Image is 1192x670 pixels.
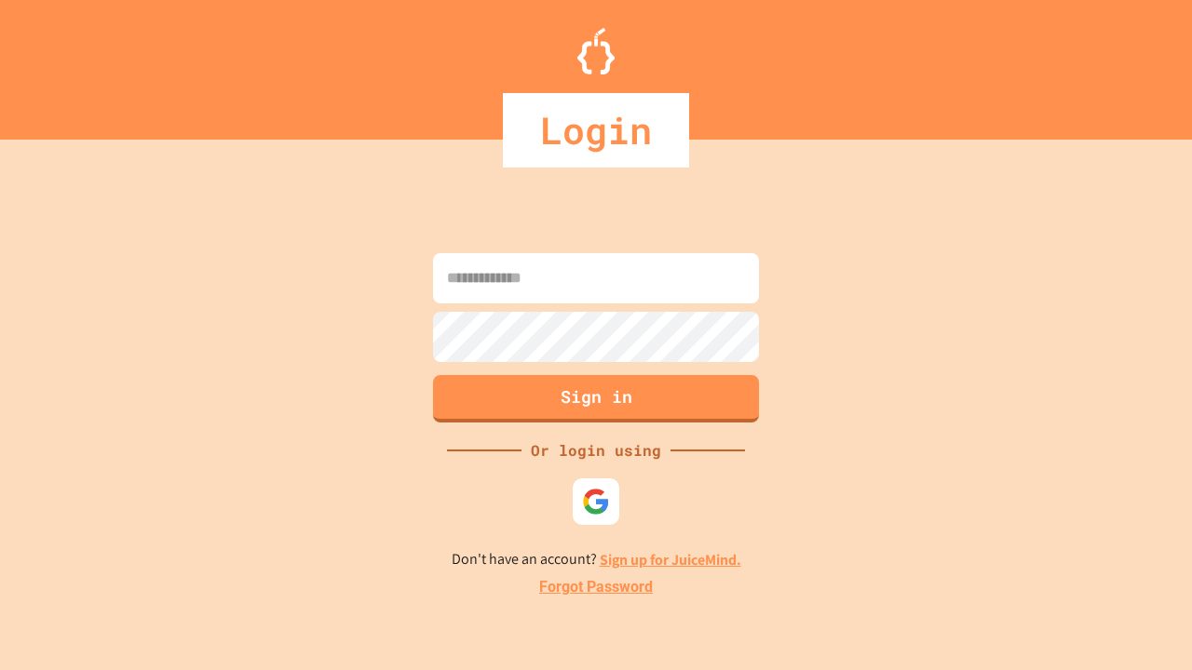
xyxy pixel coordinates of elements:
[521,439,670,462] div: Or login using
[600,550,741,569] a: Sign up for JuiceMind.
[452,548,741,571] p: Don't have an account?
[433,375,759,422] button: Sign in
[1037,515,1173,594] iframe: chat widget
[577,28,615,74] img: Logo.svg
[503,93,689,167] div: Login
[539,576,653,598] a: Forgot Password
[1114,596,1173,651] iframe: chat widget
[582,488,610,516] img: google-icon.svg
